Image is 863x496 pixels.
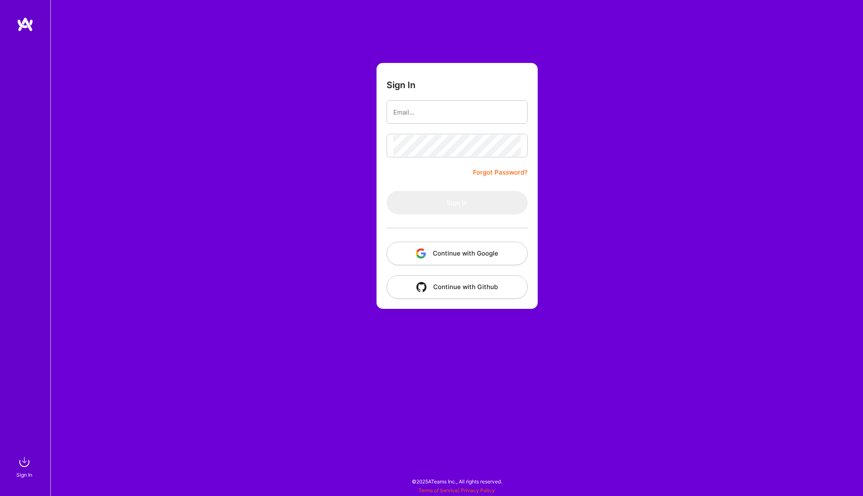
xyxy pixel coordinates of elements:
img: sign in [16,454,33,470]
img: logo [17,17,34,32]
span: | [418,487,495,493]
a: sign inSign In [18,454,33,479]
a: Terms of Service [418,487,458,493]
a: Forgot Password? [473,167,528,178]
input: Email... [393,102,521,123]
img: icon [416,248,426,258]
div: © 2025 ATeams Inc., All rights reserved. [50,471,863,492]
img: icon [416,282,426,292]
button: Continue with Google [387,242,528,265]
a: Privacy Policy [461,487,495,493]
button: Continue with Github [387,275,528,299]
button: Sign In [387,191,528,214]
h3: Sign In [387,80,416,90]
div: Sign In [16,470,32,479]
